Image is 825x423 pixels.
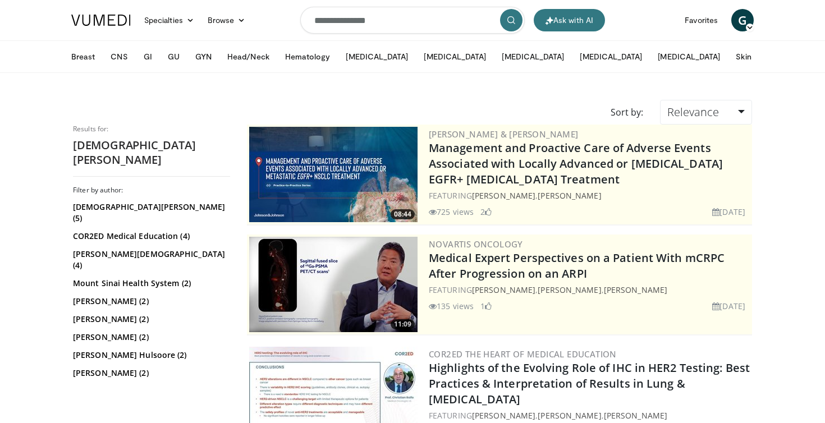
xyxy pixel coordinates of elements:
li: 725 views [429,206,474,218]
a: Management and Proactive Care of Adverse Events Associated with Locally Advanced or [MEDICAL_DATA... [429,140,723,187]
li: 135 views [429,300,474,312]
button: Ask with AI [534,9,605,31]
button: [MEDICAL_DATA] [573,45,649,68]
a: [PERSON_NAME] [472,284,535,295]
a: Favorites [678,9,725,31]
a: [PERSON_NAME] [472,410,535,421]
button: [MEDICAL_DATA] [651,45,727,68]
button: [MEDICAL_DATA] [417,45,493,68]
div: FEATURING , , [429,410,750,421]
a: Browse [201,9,253,31]
a: Mount Sinai Health System (2) [73,278,227,289]
p: Results for: [73,125,230,134]
a: [PERSON_NAME] Hulsoore (2) [73,350,227,361]
span: 11:09 [391,319,415,329]
a: [PERSON_NAME] [538,190,601,201]
button: GU [161,45,186,68]
a: 11:09 [249,237,418,332]
img: 918109e9-db38-4028-9578-5f15f4cfacf3.jpg.300x170_q85_crop-smart_upscale.jpg [249,237,418,332]
button: Skin [729,45,758,68]
span: 08:44 [391,209,415,219]
a: [PERSON_NAME] [472,190,535,201]
a: [PERSON_NAME] [538,284,601,295]
button: Head/Neck [221,45,276,68]
a: COR2ED Medical Education (4) [73,231,227,242]
li: 1 [480,300,492,312]
a: [PERSON_NAME] (2) [73,314,227,325]
input: Search topics, interventions [300,7,525,34]
button: Hematology [278,45,337,68]
button: Breast [65,45,102,68]
a: 08:44 [249,127,418,222]
a: Relevance [660,100,752,125]
button: GYN [189,45,218,68]
a: [PERSON_NAME] [604,284,667,295]
button: CNS [104,45,134,68]
a: Medical Expert Perspectives on a Patient With mCRPC After Progression on an ARPI [429,250,725,281]
a: [PERSON_NAME][DEMOGRAPHIC_DATA] (4) [73,249,227,271]
img: VuMedi Logo [71,15,131,26]
a: Specialties [137,9,201,31]
li: [DATE] [712,300,745,312]
a: [PERSON_NAME] (2) [73,332,227,343]
a: [PERSON_NAME] (2) [73,367,227,379]
a: G [731,9,754,31]
a: [DEMOGRAPHIC_DATA][PERSON_NAME] (5) [73,201,227,224]
li: [DATE] [712,206,745,218]
span: Relevance [667,104,719,119]
img: da83c334-4152-4ba6-9247-1d012afa50e5.jpeg.300x170_q85_crop-smart_upscale.jpg [249,127,418,222]
button: [MEDICAL_DATA] [339,45,415,68]
h3: Filter by author: [73,186,230,195]
button: GI [137,45,159,68]
a: [PERSON_NAME] & [PERSON_NAME] [429,128,579,140]
div: FEATURING , [429,190,750,201]
li: 2 [480,206,492,218]
div: FEATURING , , [429,284,750,296]
a: [PERSON_NAME] (2) [73,296,227,307]
button: [MEDICAL_DATA] [495,45,571,68]
a: Highlights of the Evolving Role of IHC in HER2 Testing: Best Practices & Interpretation of Result... [429,360,750,407]
a: Novartis Oncology [429,238,523,250]
a: [PERSON_NAME] [538,410,601,421]
a: [PERSON_NAME] [604,410,667,421]
div: Sort by: [602,100,652,125]
h2: [DEMOGRAPHIC_DATA][PERSON_NAME] [73,138,230,167]
a: COR2ED The Heart of Medical Education [429,348,617,360]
